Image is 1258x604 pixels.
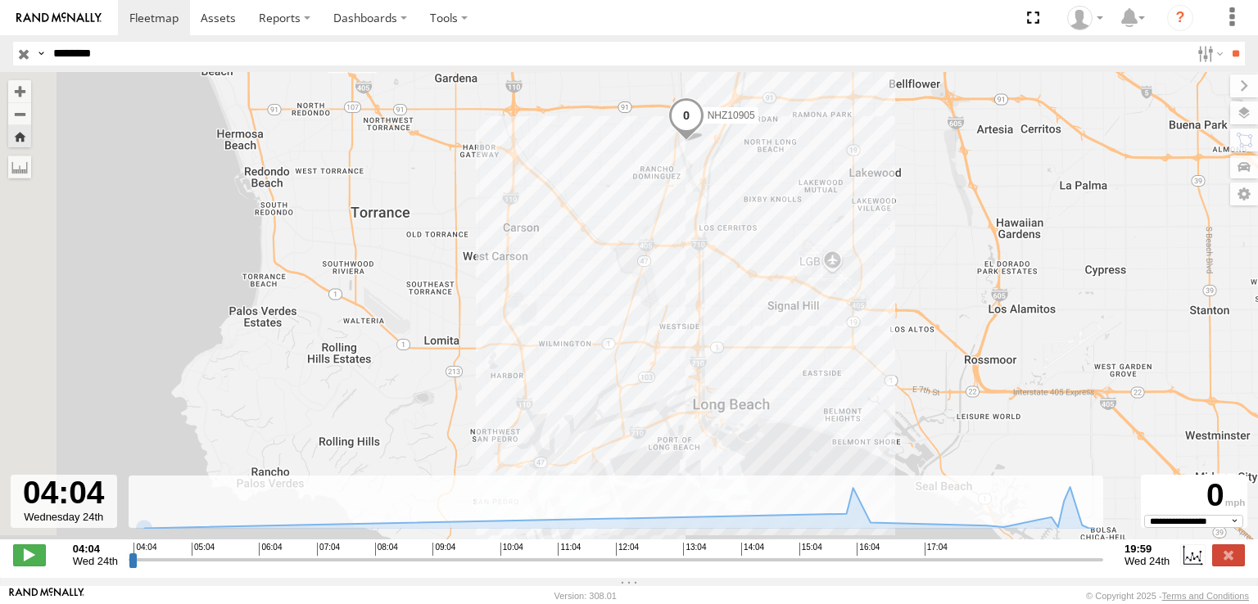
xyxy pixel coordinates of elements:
[741,543,764,556] span: 14:04
[1230,183,1258,205] label: Map Settings
[616,543,639,556] span: 12:04
[8,156,31,178] label: Measure
[9,588,84,604] a: Visit our Website
[925,543,948,556] span: 17:04
[1125,555,1170,567] span: Wed 24th Sep 2025
[259,543,282,556] span: 06:04
[73,555,118,567] span: Wed 24th Sep 2025
[8,80,31,102] button: Zoom in
[1125,543,1170,555] strong: 19:59
[16,12,102,24] img: rand-logo.svg
[1061,6,1109,30] div: Zulema McIntosch
[683,543,706,556] span: 13:04
[857,543,880,556] span: 16:04
[192,543,215,556] span: 05:04
[1212,544,1245,566] label: Close
[432,543,455,556] span: 09:04
[375,543,398,556] span: 08:04
[8,125,31,147] button: Zoom Home
[73,543,118,555] strong: 04:04
[554,591,617,601] div: Version: 308.01
[1143,477,1245,514] div: 0
[13,544,46,566] label: Play/Stop
[1162,591,1249,601] a: Terms and Conditions
[558,543,581,556] span: 11:04
[799,543,822,556] span: 15:04
[317,543,340,556] span: 07:04
[8,102,31,125] button: Zoom out
[1191,42,1226,65] label: Search Filter Options
[34,42,48,65] label: Search Query
[708,110,755,121] span: NHZ10905
[1167,5,1193,31] i: ?
[1086,591,1249,601] div: © Copyright 2025 -
[500,543,523,556] span: 10:04
[133,543,156,556] span: 04:04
